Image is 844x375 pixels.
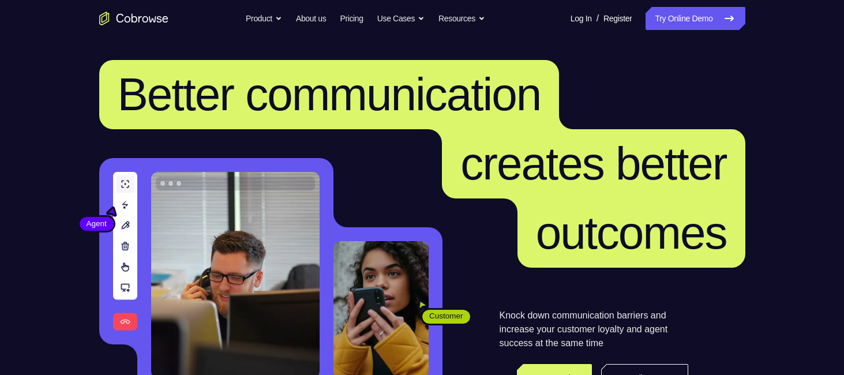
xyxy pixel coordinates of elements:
span: outcomes [536,207,727,258]
button: Use Cases [377,7,425,30]
a: Pricing [340,7,363,30]
p: Knock down communication barriers and increase your customer loyalty and agent success at the sam... [500,309,688,350]
span: creates better [460,138,726,189]
a: Register [603,7,632,30]
a: Try Online Demo [646,7,745,30]
a: Log In [571,7,592,30]
button: Product [246,7,282,30]
button: Resources [438,7,485,30]
span: Better communication [118,69,541,120]
span: / [597,12,599,25]
a: About us [296,7,326,30]
a: Go to the home page [99,12,168,25]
